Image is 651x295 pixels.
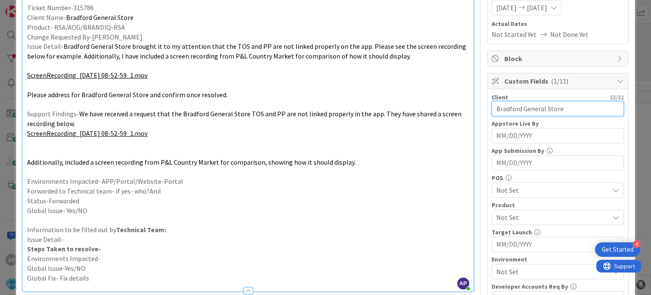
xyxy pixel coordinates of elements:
p: Ticket Number-315786 [27,3,469,13]
p: Global Issue- Yes/NO [27,206,469,216]
strong: Steps Taken to resolve- [27,244,101,253]
div: Developer Accounts Req By [492,284,624,289]
span: ( 1/11 ) [551,77,568,85]
div: Product [492,202,624,208]
span: Please address for Bradford General Store and confirm once resolved. [27,90,228,99]
div: POS [492,175,624,181]
span: Not Set [496,212,609,222]
div: 23 / 32 [511,93,624,101]
span: Not Started Yet [492,29,537,39]
p: Issue Detail- [27,42,469,61]
div: App Submission By [492,148,624,154]
div: Target Launch [492,229,624,235]
p: Environments Impacted- APP/Portal/Website-Portal [27,177,469,186]
div: Open Get Started checklist, remaining modules: 4 [595,242,640,257]
p: Support Findings- [27,109,469,128]
strong: Technical Team: [116,225,166,234]
span: We have received a request that the Bradford General Store TOS and PP are not linked properly in ... [27,110,463,128]
span: [DATE] [496,3,517,13]
p: Change Requested By-[PERSON_NAME] [27,32,469,42]
p: Client Name- [27,13,469,22]
p: Environments Impacted- [27,254,469,264]
span: Block [504,53,613,64]
span: [DATE] [527,3,547,13]
span: Bradford General Store brought it to my attention that the TOS and PP are not linked properly on ... [27,42,467,60]
p: Product- RSA/AOG/BRANDIQ-RSA [27,22,469,32]
div: Get Started [602,245,634,254]
a: ScreenRecording_[DATE] 08-52-59_1.mov [27,71,147,79]
p: Global Fix- Fix details [27,273,469,283]
input: MM/DD/YYYY [496,237,619,252]
span: Not Done Yet [550,29,588,39]
span: Actual Dates [492,20,624,28]
div: Environment [492,256,624,262]
span: Custom Fields [504,76,613,86]
div: Appstore Live By [492,121,624,126]
a: ScreenRecording_[DATE] 08-52-59_1.mov [27,129,147,138]
input: MM/DD/YYYY [496,129,619,143]
p: Global Issue-Yes/NO [27,264,469,273]
span: Support [18,1,39,11]
p: Forwarded to Technical team- if yes- who?Anil [27,186,469,196]
p: Information to be filled out by [27,225,469,235]
span: AP [457,278,469,289]
span: Bradford General Store [66,13,134,22]
div: 4 [633,240,640,248]
span: Not Set [496,267,609,277]
p: Status-Forwarded [27,196,469,206]
label: Client [492,93,508,101]
span: Not Set [496,185,609,195]
span: Additionally, included a screen recording from P&L Country Market for comparison, showing how it ... [27,158,356,166]
input: MM/DD/YYYY [496,156,619,170]
p: Issue Detail- [27,235,469,244]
